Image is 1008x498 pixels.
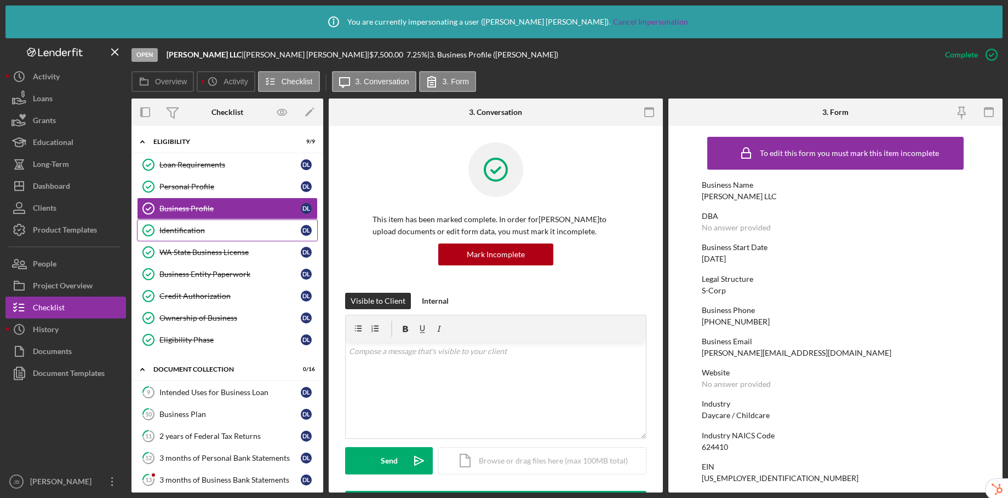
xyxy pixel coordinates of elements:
[33,175,70,200] div: Dashboard
[301,159,312,170] div: D L
[5,219,126,241] button: Product Templates
[131,48,158,62] div: Open
[5,275,126,297] button: Project Overview
[137,285,318,307] a: Credit AuthorizationDL
[33,319,59,343] div: History
[406,50,427,59] div: 7.25 %
[33,253,56,277] div: People
[351,293,405,309] div: Visible to Client
[282,77,313,86] label: Checklist
[369,50,406,59] div: $7,500.00
[211,108,243,117] div: Checklist
[137,198,318,219] a: Business ProfileDL
[159,335,301,344] div: Eligibility Phase
[295,366,315,373] div: 0 / 16
[258,71,320,92] button: Checklist
[702,380,771,389] div: No answer provided
[301,409,312,420] div: D L
[145,432,152,439] tspan: 11
[373,213,619,238] p: This item has been marked complete. In order for [PERSON_NAME] to upload documents or edit form d...
[33,109,56,134] div: Grants
[934,44,1003,66] button: Complete
[301,181,312,192] div: D L
[5,297,126,319] button: Checklist
[137,425,318,447] a: 112 years of Federal Tax ReturnsDL
[822,108,849,117] div: 3. Form
[137,329,318,351] a: Eligibility PhaseDL
[702,212,969,221] div: DBA
[137,263,318,285] a: Business Entity PaperworkDL
[702,181,969,189] div: Business Name
[945,44,978,66] div: Complete
[159,248,301,257] div: WA State Business License
[760,149,939,158] div: To edit this form you must mark this item incomplete
[301,312,312,323] div: D L
[345,293,411,309] button: Visible to Client
[153,366,288,373] div: Document Collection
[33,197,56,222] div: Clients
[33,362,105,387] div: Document Templates
[301,474,312,485] div: D L
[131,71,194,92] button: Overview
[159,410,301,419] div: Business Plan
[33,131,73,156] div: Educational
[5,319,126,340] button: History
[5,197,126,219] button: Clients
[159,204,301,213] div: Business Profile
[356,77,409,86] label: 3. Conversation
[702,411,770,420] div: Daycare / Childcare
[702,254,726,263] div: [DATE]
[167,50,242,59] b: [PERSON_NAME] LLC
[5,340,126,362] button: Documents
[137,381,318,403] a: 9Intended Uses for Business LoanDL
[5,66,126,88] button: Activity
[702,275,969,283] div: Legal Structure
[159,292,301,300] div: Credit Authorization
[5,131,126,153] a: Educational
[137,307,318,329] a: Ownership of BusinessDL
[155,77,187,86] label: Overview
[301,247,312,258] div: D L
[153,138,288,145] div: Eligibility
[5,253,126,275] a: People
[416,293,454,309] button: Internal
[702,243,969,252] div: Business Start Date
[159,226,301,235] div: Identification
[5,153,126,175] button: Long-Term
[419,71,476,92] button: 3. Form
[702,431,969,440] div: Industry NAICS Code
[5,471,126,493] button: JB[PERSON_NAME]
[5,362,126,384] a: Document Templates
[295,138,315,145] div: 9 / 9
[33,66,60,90] div: Activity
[159,476,301,484] div: 3 months of Business Bank Statements
[159,388,301,397] div: Intended Uses for Business Loan
[702,443,728,451] div: 624410
[702,399,969,408] div: Industry
[137,241,318,263] a: WA State Business LicenseDL
[33,275,93,299] div: Project Overview
[702,223,771,232] div: No answer provided
[702,474,858,483] div: [US_EMPLOYER_IDENTIFICATION_NUMBER]
[301,203,312,214] div: D L
[27,471,99,495] div: [PERSON_NAME]
[301,387,312,398] div: D L
[5,109,126,131] button: Grants
[301,291,312,302] div: D L
[137,469,318,491] a: 133 months of Business Bank StatementsDL
[159,432,301,441] div: 2 years of Federal Tax Returns
[33,88,53,112] div: Loans
[5,88,126,109] button: Loans
[159,182,301,191] div: Personal Profile
[5,175,126,197] button: Dashboard
[381,447,398,474] div: Send
[159,454,301,462] div: 3 months of Personal Bank Statements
